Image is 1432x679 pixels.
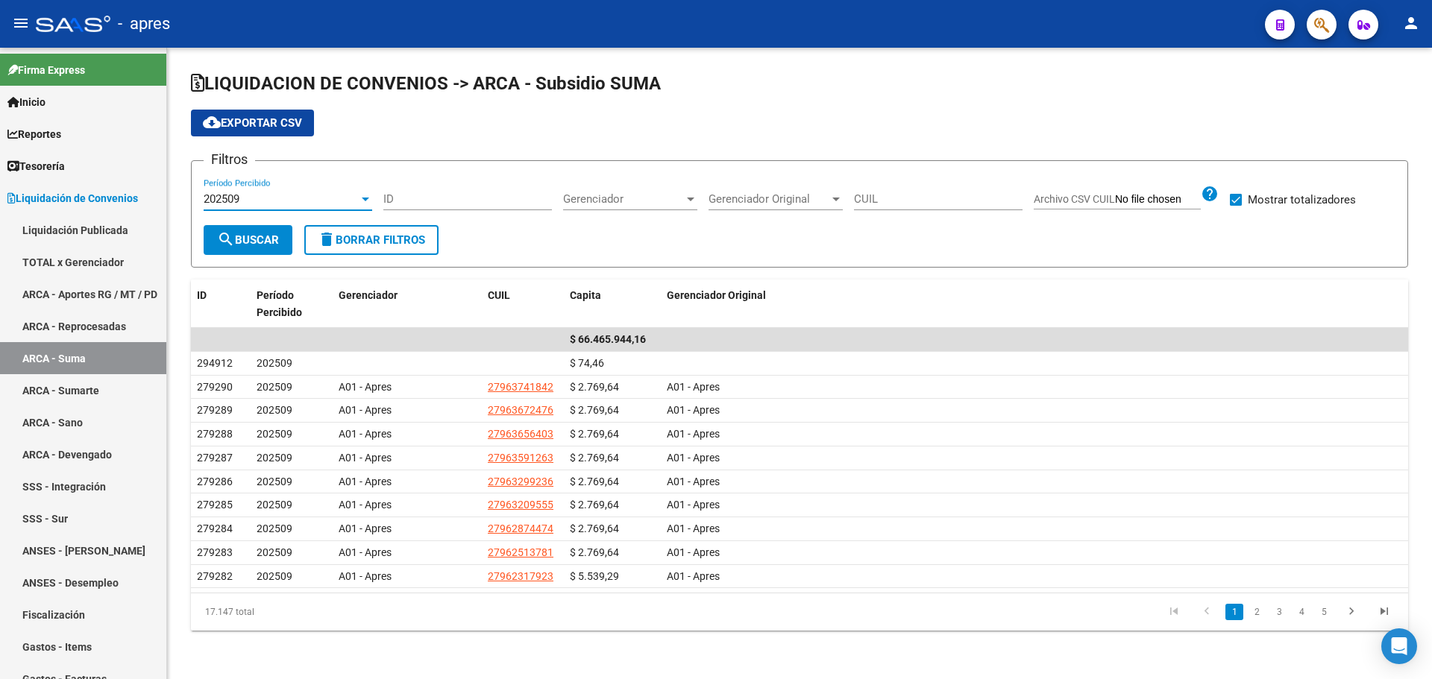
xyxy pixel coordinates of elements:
[339,522,392,534] span: A01 - Apres
[191,110,314,136] button: Exportar CSV
[304,225,439,255] button: Borrar Filtros
[1337,604,1366,620] a: go to next page
[339,570,392,582] span: A01 - Apres
[488,289,510,301] span: CUIL
[488,570,553,582] span: 27962317923
[257,499,292,511] span: 202509
[217,233,279,247] span: Buscar
[118,7,170,40] span: - apres
[570,522,619,534] span: $ 2.769,64
[488,404,553,416] span: 27963672476
[1160,604,1188,620] a: go to first page
[488,452,553,464] span: 27963591263
[1225,604,1243,620] a: 1
[12,14,30,32] mat-icon: menu
[563,192,684,206] span: Gerenciador
[7,62,85,78] span: Firma Express
[191,73,661,94] span: LIQUIDACION DE CONVENIOS -> ARCA - Subsidio SUMA
[257,404,292,416] span: 202509
[257,357,292,369] span: 202509
[488,381,553,393] span: 27963741842
[570,499,619,511] span: $ 2.769,64
[667,476,720,487] span: A01 - Apres
[217,230,235,248] mat-icon: search
[339,452,392,464] span: A01 - Apres
[197,522,233,534] span: 279284
[488,476,553,487] span: 27963299236
[667,404,720,416] span: A01 - Apres
[204,225,292,255] button: Buscar
[1246,599,1268,625] li: page 2
[1313,599,1335,625] li: page 5
[667,546,720,558] span: A01 - Apres
[7,126,61,142] span: Reportes
[482,280,564,329] datatable-header-cell: CUIL
[257,289,302,318] span: Período Percibido
[570,570,619,582] span: $ 5.539,29
[257,381,292,393] span: 202509
[257,522,292,534] span: 202509
[197,357,233,369] span: 294912
[570,289,601,301] span: Capita
[570,333,646,345] span: $ 66.465.944,16
[488,428,553,440] span: 27963656403
[318,233,425,247] span: Borrar Filtros
[191,593,432,631] div: 17.147 total
[709,192,829,206] span: Gerenciador Original
[197,476,233,487] span: 279286
[197,499,233,511] span: 279285
[197,381,233,393] span: 279290
[204,192,239,206] span: 202509
[570,428,619,440] span: $ 2.769,64
[1115,193,1201,206] input: Archivo CSV CUIL
[7,94,45,110] span: Inicio
[257,570,292,582] span: 202509
[570,546,619,558] span: $ 2.769,64
[339,476,392,487] span: A01 - Apres
[488,499,553,511] span: 27963209555
[667,452,720,464] span: A01 - Apres
[197,289,207,301] span: ID
[570,381,619,393] span: $ 2.769,64
[1402,14,1420,32] mat-icon: person
[197,404,233,416] span: 279289
[1248,191,1356,209] span: Mostrar totalizadores
[7,158,65,174] span: Tesorería
[667,428,720,440] span: A01 - Apres
[1370,604,1398,620] a: go to last page
[339,428,392,440] span: A01 - Apres
[251,280,333,329] datatable-header-cell: Período Percibido
[339,289,398,301] span: Gerenciador
[203,113,221,131] mat-icon: cloud_download
[667,522,720,534] span: A01 - Apres
[1293,604,1310,620] a: 4
[488,546,553,558] span: 27962513781
[1270,604,1288,620] a: 3
[257,476,292,487] span: 202509
[339,499,392,511] span: A01 - Apres
[667,289,766,301] span: Gerenciador Original
[197,570,233,582] span: 279282
[339,546,392,558] span: A01 - Apres
[257,546,292,558] span: 202509
[1201,185,1219,203] mat-icon: help
[667,381,720,393] span: A01 - Apres
[570,452,619,464] span: $ 2.769,64
[197,428,233,440] span: 279288
[203,116,302,130] span: Exportar CSV
[257,452,292,464] span: 202509
[1223,599,1246,625] li: page 1
[667,499,720,511] span: A01 - Apres
[570,357,604,369] span: $ 74,46
[1248,604,1266,620] a: 2
[488,522,553,534] span: 27962874474
[1268,599,1290,625] li: page 3
[570,476,619,487] span: $ 2.769,64
[197,452,233,464] span: 279287
[318,230,336,248] mat-icon: delete
[339,381,392,393] span: A01 - Apres
[1290,599,1313,625] li: page 4
[191,280,251,329] datatable-header-cell: ID
[257,428,292,440] span: 202509
[1315,604,1333,620] a: 5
